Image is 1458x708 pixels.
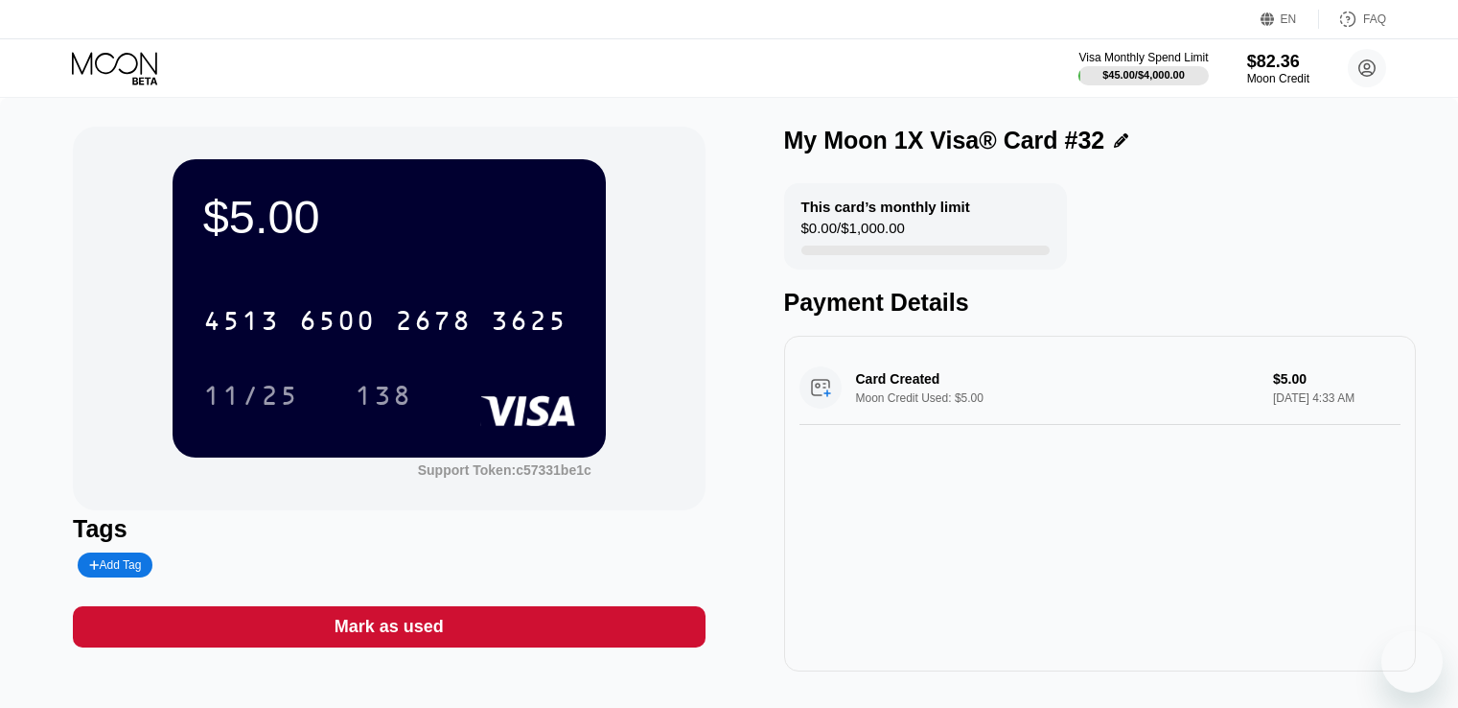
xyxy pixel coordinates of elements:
div: EN [1261,10,1319,29]
div: Mark as used [73,606,705,648]
div: This card’s monthly limit [801,199,970,215]
div: 6500 [299,308,376,339]
div: $45.00 / $4,000.00 [1102,69,1185,81]
div: Payment Details [784,289,1416,317]
iframe: Button to launch messaging window [1381,631,1443,693]
div: Moon Credit [1247,72,1309,85]
div: Visa Monthly Spend Limit [1078,51,1208,64]
div: Visa Monthly Spend Limit$45.00/$4,000.00 [1078,51,1208,85]
div: EN [1281,12,1297,26]
div: Add Tag [78,553,152,578]
div: 3625 [491,308,567,339]
div: Add Tag [89,558,141,572]
div: 4513650026783625 [192,296,579,344]
div: 11/25 [203,383,299,413]
div: $82.36 [1247,52,1309,72]
div: Support Token:c57331be1c [418,462,591,478]
div: Tags [73,515,705,543]
div: FAQ [1319,10,1386,29]
div: Support Token: c57331be1c [418,462,591,478]
div: $0.00 / $1,000.00 [801,220,905,246]
div: 4513 [203,308,280,339]
div: $5.00 [203,190,575,244]
div: Mark as used [335,616,444,638]
div: FAQ [1363,12,1386,26]
div: $82.36Moon Credit [1247,52,1309,85]
div: 11/25 [189,371,313,419]
div: 138 [340,371,427,419]
div: 138 [355,383,412,413]
div: My Moon 1X Visa® Card #32 [784,127,1105,154]
div: 2678 [395,308,472,339]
